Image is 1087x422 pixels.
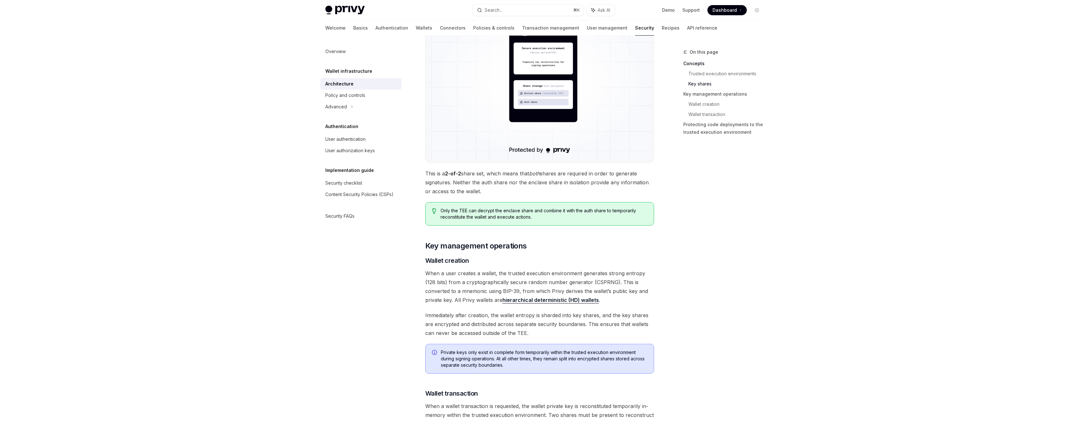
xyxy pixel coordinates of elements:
[325,135,366,143] div: User authentication
[690,48,718,56] span: On this page
[325,20,346,36] a: Welcome
[425,311,654,337] span: Immediately after creation, the wallet entropy is sharded into key shares, and the key shares are...
[320,177,401,189] a: Security checklist
[688,99,767,109] a: Wallet creation
[445,170,461,177] strong: 2-of-2
[353,20,368,36] a: Basics
[473,20,514,36] a: Policies & controls
[325,179,362,187] div: Security checklist
[425,256,469,265] span: Wallet creation
[428,0,652,160] img: Trusted execution environment key shares
[687,20,717,36] a: API reference
[683,58,767,69] a: Concepts
[325,147,375,154] div: User authorization keys
[688,69,767,79] a: Trusted execution environments
[320,90,401,101] a: Policy and controls
[325,6,365,15] img: light logo
[635,20,654,36] a: Security
[440,20,466,36] a: Connectors
[432,350,438,356] svg: Info
[683,89,767,99] a: Key management operations
[320,78,401,90] a: Architecture
[320,46,401,57] a: Overview
[522,20,579,36] a: Transaction management
[662,7,675,13] a: Demo
[752,5,762,15] button: Toggle dark mode
[325,123,358,130] h5: Authentication
[425,241,527,251] span: Key management operations
[587,4,615,16] button: Ask AI
[662,20,679,36] a: Recipes
[683,119,767,137] a: Protecting code deployments to the trusted execution environment
[682,7,700,13] a: Support
[432,208,436,214] svg: Tip
[325,212,355,220] div: Security FAQs
[325,167,374,174] h5: Implementation guide
[416,20,432,36] a: Wallets
[707,5,747,15] a: Dashboard
[425,389,478,398] span: Wallet transaction
[325,80,354,88] div: Architecture
[425,169,654,196] span: This is a share set, which means that shares are required in order to generate signatures. Neithe...
[573,8,580,13] span: ⌘ K
[502,297,599,303] a: hierarchical deterministic (HD) wallets
[375,20,408,36] a: Authentication
[320,210,401,222] a: Security FAQs
[713,7,737,13] span: Dashboard
[441,208,647,220] span: Only the TEE can decrypt the enclave share and combine it with the auth share to temporarily reco...
[320,133,401,145] a: User authentication
[325,92,365,99] div: Policy and controls
[325,48,346,55] div: Overview
[441,349,647,368] span: Private keys only exist in complete form temporarily within the trusted execution environment dur...
[688,109,767,119] a: Wallet transaction
[473,4,584,16] button: Search...⌘K
[529,170,540,177] em: both
[325,103,347,111] div: Advanced
[598,7,610,13] span: Ask AI
[325,67,372,75] h5: Wallet infrastructure
[688,79,767,89] a: Key shares
[425,269,654,304] span: When a user creates a wallet, the trusted execution environment generates strong entropy (128 bit...
[320,189,401,200] a: Content Security Policies (CSPs)
[320,145,401,156] a: User authorization keys
[485,6,502,14] div: Search...
[325,191,394,198] div: Content Security Policies (CSPs)
[587,20,627,36] a: User management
